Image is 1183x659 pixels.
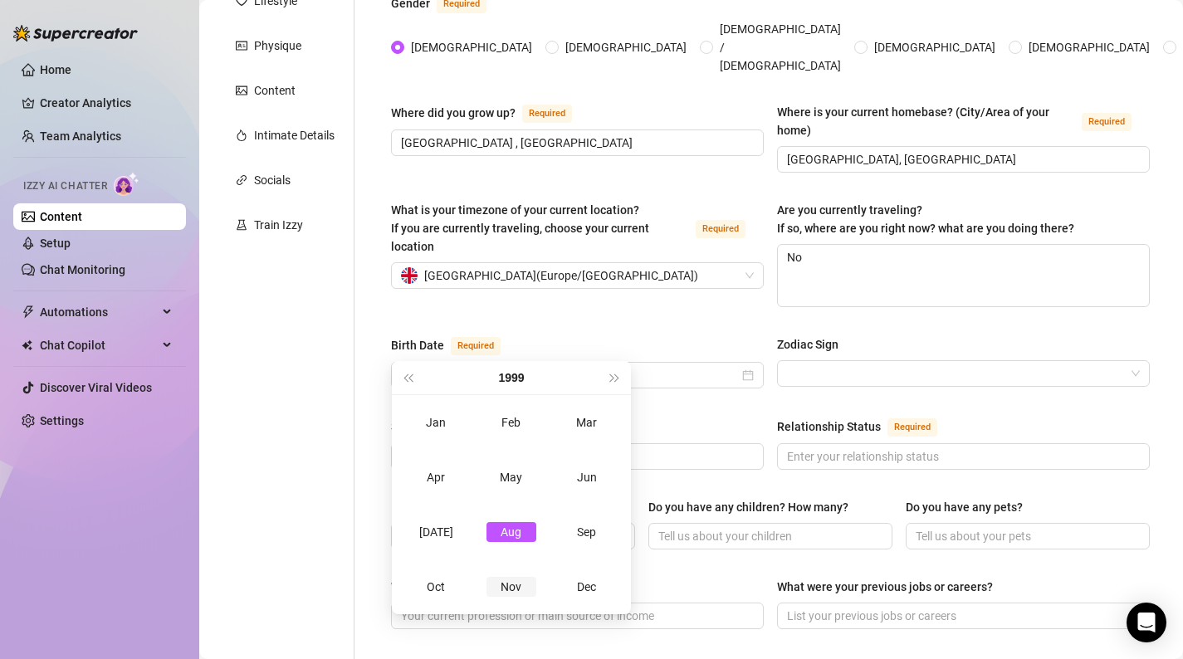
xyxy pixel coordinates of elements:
[398,395,474,450] td: 1999-01
[391,578,584,596] label: What do you do for work currently?
[648,498,860,516] label: Do you have any children? How many?
[474,450,550,505] td: 1999-05
[916,527,1137,545] input: Do you have any pets?
[40,299,158,325] span: Automations
[424,263,698,288] span: [GEOGRAPHIC_DATA] ( Europe/[GEOGRAPHIC_DATA] )
[777,103,1150,139] label: Where is your current homebase? (City/Area of your home)
[23,178,107,194] span: Izzy AI Chatter
[401,134,750,152] input: Where did you grow up?
[562,412,612,432] div: Mar
[401,607,750,625] input: What do you do for work currently?
[549,505,624,559] td: 1999-09
[522,105,572,123] span: Required
[254,171,291,189] div: Socials
[777,335,850,354] label: Zodiac Sign
[658,527,879,545] input: Do you have any children? How many?
[254,37,301,55] div: Physique
[559,38,693,56] span: [DEMOGRAPHIC_DATA]
[40,381,152,394] a: Discover Viral Videos
[1022,38,1156,56] span: [DEMOGRAPHIC_DATA]
[40,90,173,116] a: Creator Analytics
[474,505,550,559] td: 1999-08
[606,361,624,394] button: Next year (Control + right)
[398,505,474,559] td: 1999-07
[40,210,82,223] a: Content
[648,498,848,516] div: Do you have any children? How many?
[40,332,158,359] span: Chat Copilot
[391,336,444,354] div: Birth Date
[1082,113,1132,131] span: Required
[777,417,956,437] label: Relationship Status
[777,203,1074,235] span: Are you currently traveling? If so, where are you right now? what are you doing there?
[549,395,624,450] td: 1999-03
[562,522,612,542] div: Sep
[236,219,247,231] span: experiment
[498,361,524,394] button: Choose a year
[474,559,550,614] td: 1999-11
[906,498,1034,516] label: Do you have any pets?
[22,305,35,319] span: thunderbolt
[486,522,536,542] div: Aug
[40,263,125,276] a: Chat Monitoring
[398,361,417,394] button: Last year (Control + left)
[486,467,536,487] div: May
[696,220,745,238] span: Required
[887,418,937,437] span: Required
[22,339,32,351] img: Chat Copilot
[391,104,516,122] div: Where did you grow up?
[401,267,418,284] img: gb
[562,577,612,597] div: Dec
[391,498,601,516] label: Do you have any siblings? How many?
[787,607,1137,625] input: What were your previous jobs or careers?
[562,467,612,487] div: Jun
[398,559,474,614] td: 1999-10
[398,450,474,505] td: 1999-04
[486,577,536,597] div: Nov
[391,103,590,123] label: Where did you grow up?
[777,103,1075,139] div: Where is your current homebase? (City/Area of your home)
[411,467,461,487] div: Apr
[777,335,838,354] div: Zodiac Sign
[451,337,501,355] span: Required
[474,395,550,450] td: 1999-02
[411,522,461,542] div: [DATE]
[787,150,1137,168] input: Where is your current homebase? (City/Area of your home)
[787,447,1137,466] input: Relationship Status
[40,414,84,427] a: Settings
[713,20,848,75] span: [DEMOGRAPHIC_DATA] / [DEMOGRAPHIC_DATA]
[486,412,536,432] div: Feb
[391,203,649,253] span: What is your timezone of your current location? If you are currently traveling, choose your curre...
[868,38,1002,56] span: [DEMOGRAPHIC_DATA]
[391,417,565,437] label: Sexual Orientation
[236,174,247,186] span: link
[254,126,335,144] div: Intimate Details
[254,216,303,234] div: Train Izzy
[404,38,539,56] span: [DEMOGRAPHIC_DATA]
[549,450,624,505] td: 1999-06
[778,245,1149,306] textarea: No
[40,129,121,143] a: Team Analytics
[391,578,572,596] div: What do you do for work currently?
[906,498,1023,516] div: Do you have any pets?
[391,335,519,355] label: Birth Date
[391,417,490,436] div: Sexual Orientation
[13,25,138,41] img: logo-BBDzfeDw.svg
[236,85,247,96] span: picture
[391,498,589,516] div: Do you have any siblings? How many?
[40,237,71,250] a: Setup
[114,172,139,196] img: AI Chatter
[236,129,247,141] span: fire
[236,40,247,51] span: idcard
[777,578,993,596] div: What were your previous jobs or careers?
[549,559,624,614] td: 1999-12
[254,81,296,100] div: Content
[411,412,461,432] div: Jan
[777,578,1005,596] label: What were your previous jobs or careers?
[777,417,881,436] div: Relationship Status
[411,577,461,597] div: Oct
[1127,603,1166,642] div: Open Intercom Messenger
[40,63,71,76] a: Home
